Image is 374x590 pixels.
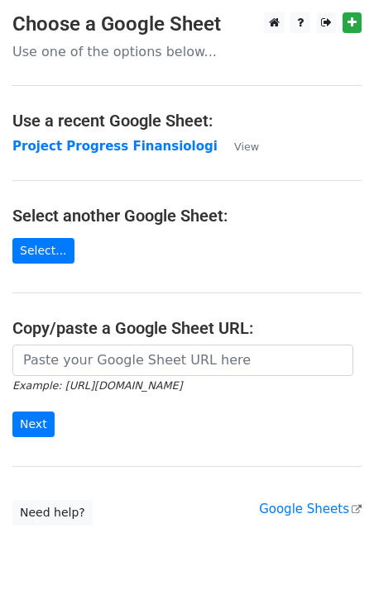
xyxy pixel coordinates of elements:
[12,318,362,338] h4: Copy/paste a Google Sheet URL:
[12,500,93,526] a: Need help?
[259,502,362,516] a: Google Sheets
[12,206,362,226] h4: Select another Google Sheet:
[12,345,353,376] input: Paste your Google Sheet URL here
[12,111,362,131] h4: Use a recent Google Sheet:
[12,12,362,36] h3: Choose a Google Sheet
[12,238,74,264] a: Select...
[218,139,259,154] a: View
[12,139,218,154] a: Project Progress Finansiologi
[234,140,259,153] small: View
[12,379,182,392] small: Example: [URL][DOMAIN_NAME]
[12,43,362,60] p: Use one of the options below...
[12,412,55,437] input: Next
